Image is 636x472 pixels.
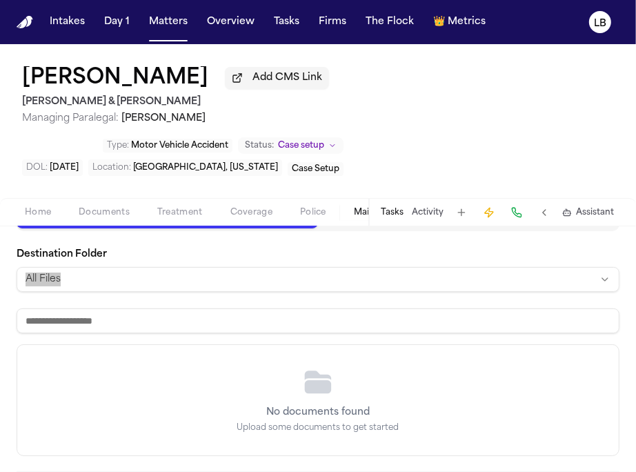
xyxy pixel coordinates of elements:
button: Add CMS Link [225,67,329,89]
button: crownMetrics [428,10,491,35]
span: DOL : [26,164,48,172]
button: Matters [143,10,193,35]
span: Type : [107,141,129,150]
span: Treatment [157,207,203,218]
span: Managing Paralegal: [22,113,119,124]
span: Home [25,207,51,218]
span: [DATE] [50,164,79,172]
img: Finch Logo [17,16,33,29]
button: Edit service: Case Setup [288,162,344,176]
button: Edit Type: Motor Vehicle Accident [103,139,232,153]
span: Coverage [230,207,272,218]
button: The Flock [360,10,419,35]
button: Edit Location: Hazelwood, Missouri [88,159,282,176]
h2: [PERSON_NAME] & [PERSON_NAME] [22,94,329,110]
button: Edit matter name [22,66,208,91]
button: Assistant [562,207,614,218]
label: Destination Folder [17,248,619,262]
span: Location : [92,164,131,172]
button: Edit DOL: 2025-09-07 [22,159,83,176]
span: [PERSON_NAME] [121,113,206,124]
span: [GEOGRAPHIC_DATA], [US_STATE] [133,164,278,172]
button: Overview [201,10,260,35]
button: Activity [412,207,444,218]
button: Create Immediate Task [479,203,499,222]
a: Home [17,16,33,29]
span: Status: [245,140,274,151]
h1: [PERSON_NAME] [22,66,208,91]
span: Documents [79,207,130,218]
button: Intakes [44,10,90,35]
span: Add CMS Link [252,71,322,85]
button: Tasks [268,10,305,35]
span: Police [300,207,326,218]
span: Case setup [278,140,324,151]
button: Change status from Case setup [238,137,344,154]
span: Assistant [576,207,614,218]
button: Make a Call [507,203,526,222]
button: Day 1 [99,10,135,35]
span: Mail [354,207,372,218]
p: No documents found [266,406,370,420]
button: Add Task [452,203,471,222]
span: Motor Vehicle Accident [131,141,228,150]
span: Case Setup [292,165,339,173]
button: Firms [313,10,352,35]
button: Tasks [381,207,404,218]
p: Upload some documents to get started [237,422,399,433]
